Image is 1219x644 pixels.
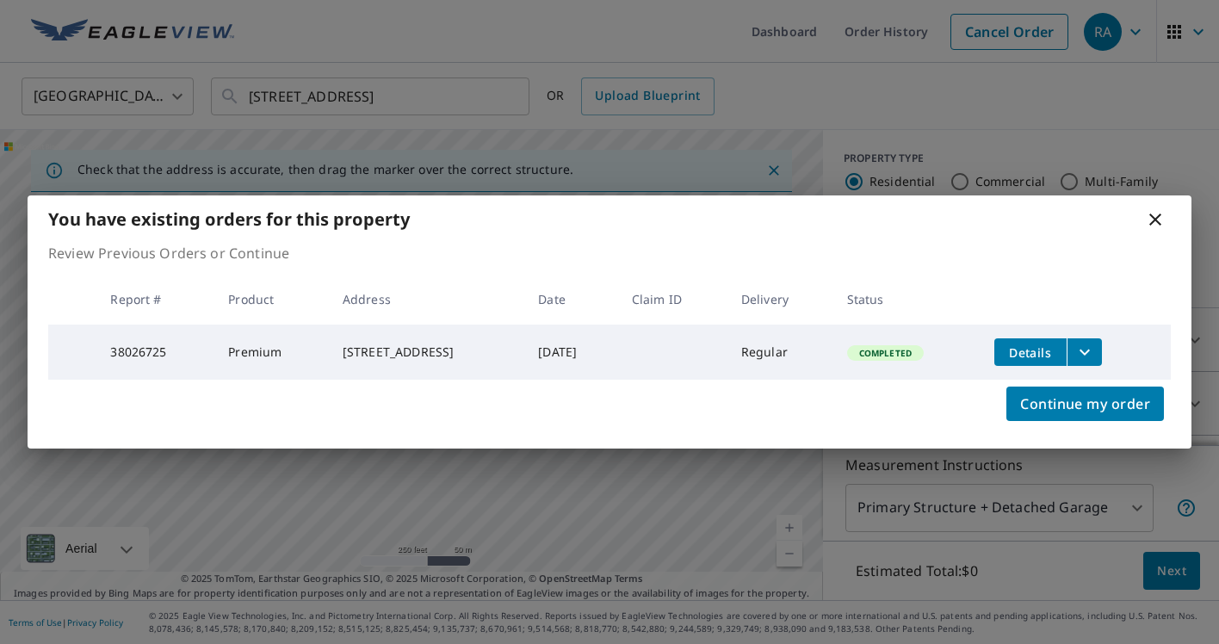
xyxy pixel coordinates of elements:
td: [DATE] [524,325,617,380]
div: [STREET_ADDRESS] [343,344,510,361]
td: 38026725 [96,325,214,380]
th: Status [833,274,981,325]
button: Continue my order [1006,387,1164,421]
td: Premium [214,325,329,380]
th: Date [524,274,617,325]
span: Details [1005,344,1056,361]
span: Completed [849,347,922,359]
th: Report # [96,274,214,325]
button: filesDropdownBtn-38026725 [1067,338,1102,366]
th: Delivery [727,274,833,325]
span: Continue my order [1020,392,1150,416]
p: Review Previous Orders or Continue [48,243,1171,263]
b: You have existing orders for this property [48,207,410,231]
th: Claim ID [618,274,727,325]
button: detailsBtn-38026725 [994,338,1067,366]
th: Address [329,274,524,325]
td: Regular [727,325,833,380]
th: Product [214,274,329,325]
